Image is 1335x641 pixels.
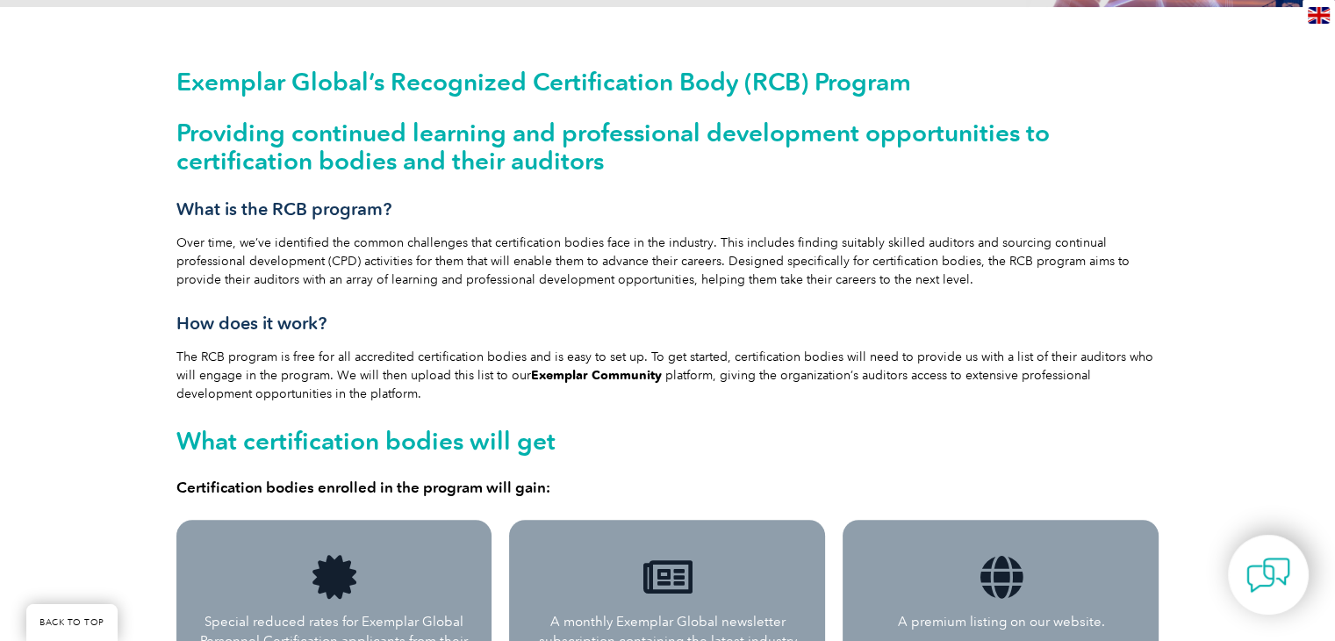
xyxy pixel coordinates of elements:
div: Over time, we’ve identified the common challenges that certification bodies face in the industry.... [176,68,1159,496]
a: BACK TO TOP [26,604,118,641]
h1: Exemplar Global’s Recognized Certification Body (RCB) Program [176,68,1159,95]
p: A premium listing on our website. [860,612,1141,631]
h2: Providing continued learning and professional development opportunities to certification bodies a... [176,119,1159,175]
img: en [1308,7,1330,24]
h4: Certification bodies enrolled in the program will gain: [176,479,1159,496]
h2: What certification bodies will get [176,427,1159,455]
h3: What is the RCB program? [176,198,1159,220]
h3: How does it work? [176,313,1159,335]
img: contact-chat.png [1246,553,1290,597]
a: Exemplar Community [531,368,662,383]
